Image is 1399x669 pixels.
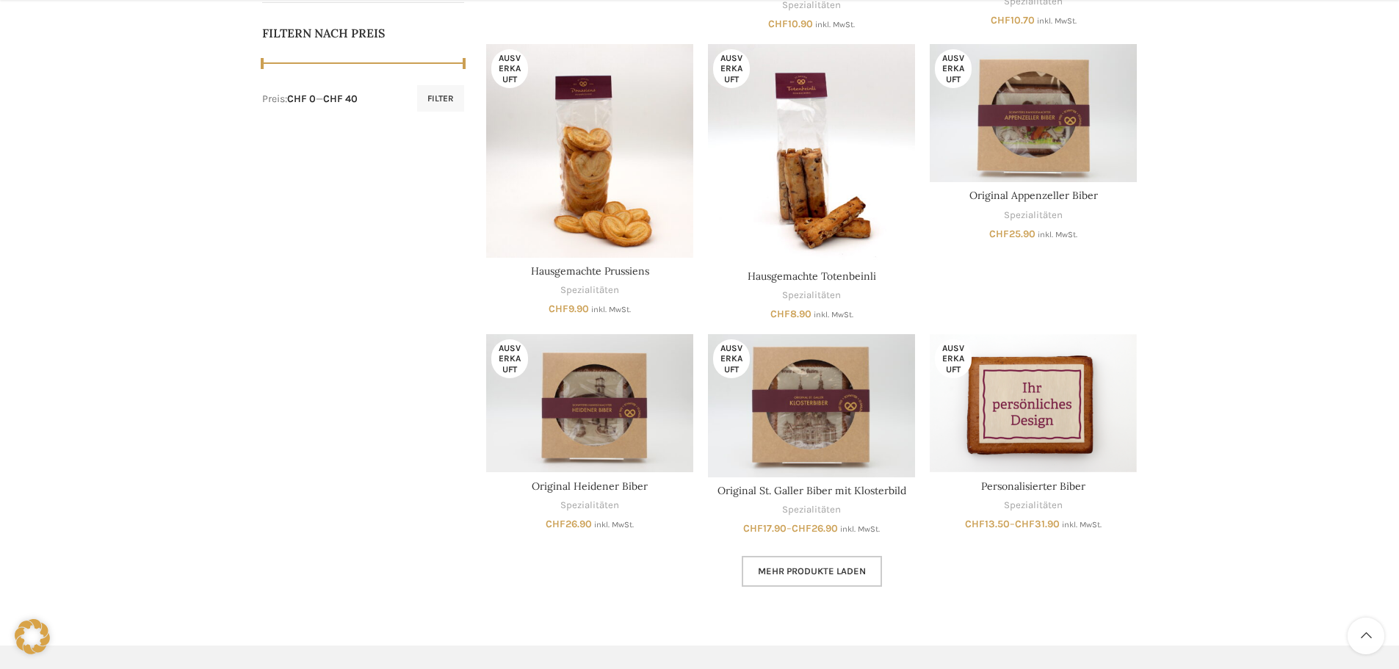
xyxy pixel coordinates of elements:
bdi: 26.90 [792,522,838,535]
span: CHF [965,518,985,530]
a: Personalisierter Biber [930,334,1137,472]
span: Mehr Produkte laden [758,565,866,577]
span: CHF 0 [287,93,316,105]
h5: Filtern nach Preis [262,25,465,41]
span: Ausverkauft [713,49,750,88]
bdi: 26.90 [546,518,592,530]
small: inkl. MwSt. [1062,520,1102,529]
span: – [930,517,1137,532]
span: Ausverkauft [935,339,972,378]
bdi: 17.90 [743,522,787,535]
a: Spezialitäten [782,289,841,303]
bdi: 10.70 [991,14,1035,26]
a: Original Appenzeller Biber [930,44,1137,182]
a: Spezialitäten [1004,209,1063,223]
small: inkl. MwSt. [840,524,880,534]
a: Spezialitäten [1004,499,1063,513]
span: Ausverkauft [935,49,972,88]
span: CHF 40 [323,93,358,105]
a: Hausgemachte Prussiens [531,264,649,278]
small: inkl. MwSt. [594,520,634,529]
span: Ausverkauft [491,49,528,88]
span: CHF [989,228,1009,240]
span: CHF [549,303,568,315]
a: Hausgemachte Totenbeinli [708,44,915,263]
small: inkl. MwSt. [591,305,631,314]
a: Original St. Galler Biber mit Klosterbild [708,334,915,477]
span: Ausverkauft [713,339,750,378]
small: inkl. MwSt. [1038,230,1077,239]
bdi: 10.90 [768,18,813,30]
a: Scroll to top button [1348,618,1384,654]
span: CHF [1015,518,1035,530]
small: inkl. MwSt. [815,20,855,29]
bdi: 13.50 [965,518,1010,530]
span: Ausverkauft [491,339,528,378]
span: CHF [743,522,763,535]
bdi: 9.90 [549,303,589,315]
button: Filter [417,85,464,112]
a: Original Appenzeller Biber [969,189,1098,202]
span: CHF [991,14,1011,26]
a: Spezialitäten [560,499,619,513]
bdi: 25.90 [989,228,1035,240]
bdi: 31.90 [1015,518,1060,530]
small: inkl. MwSt. [814,310,853,319]
a: Original Heidener Biber [532,480,648,493]
small: inkl. MwSt. [1037,16,1077,26]
span: CHF [770,308,790,320]
span: – [708,521,915,536]
a: Hausgemachte Prussiens [486,44,693,258]
a: Original St. Galler Biber mit Klosterbild [717,484,906,497]
a: Hausgemachte Totenbeinli [748,270,876,283]
a: Personalisierter Biber [981,480,1085,493]
a: Mehr Produkte laden [742,556,882,587]
a: Original Heidener Biber [486,334,693,472]
span: CHF [768,18,788,30]
span: CHF [546,518,565,530]
div: Preis: — [262,92,358,106]
a: Spezialitäten [782,503,841,517]
span: CHF [792,522,811,535]
bdi: 8.90 [770,308,811,320]
a: Spezialitäten [560,283,619,297]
